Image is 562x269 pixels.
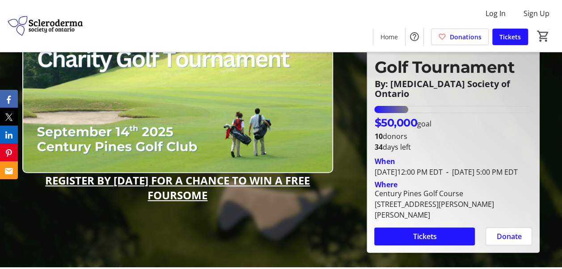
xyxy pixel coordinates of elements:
span: [DATE] 5:00 PM EDT [442,167,517,177]
button: Sign Up [516,6,557,21]
div: Century Pines Golf Course [374,188,532,199]
span: [DATE] 12:00 PM EDT [374,167,442,177]
p: days left [374,142,532,152]
button: Log In [478,6,513,21]
span: - [442,167,452,177]
div: When [374,156,395,167]
b: 10 [374,131,382,141]
button: Tickets [374,227,475,245]
u: REGISTER BY [DATE] FOR A CHANCE TO WIN A FREE FOURSOME [45,173,310,202]
div: Where [374,181,397,188]
a: Donations [431,29,489,45]
div: [STREET_ADDRESS][PERSON_NAME][PERSON_NAME] [374,199,532,220]
p: donors [374,131,532,142]
img: Scleroderma Society of Ontario's Logo [5,4,85,48]
span: Donate [496,231,521,242]
button: Help [406,28,423,46]
span: Log In [486,8,506,19]
span: Tickets [413,231,436,242]
span: Tickets [499,32,521,42]
div: 21.43114% of fundraising goal reached [374,106,532,113]
a: Home [373,29,405,45]
span: 34 [374,142,382,152]
a: Tickets [492,29,528,45]
p: goal [374,115,431,131]
p: By: [MEDICAL_DATA] Society of Ontario [374,79,532,99]
span: Home [380,32,398,42]
button: Donate [486,227,532,245]
span: Sign Up [524,8,549,19]
span: $50,000 [374,116,417,129]
button: Cart [535,28,551,44]
span: Donations [450,32,482,42]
